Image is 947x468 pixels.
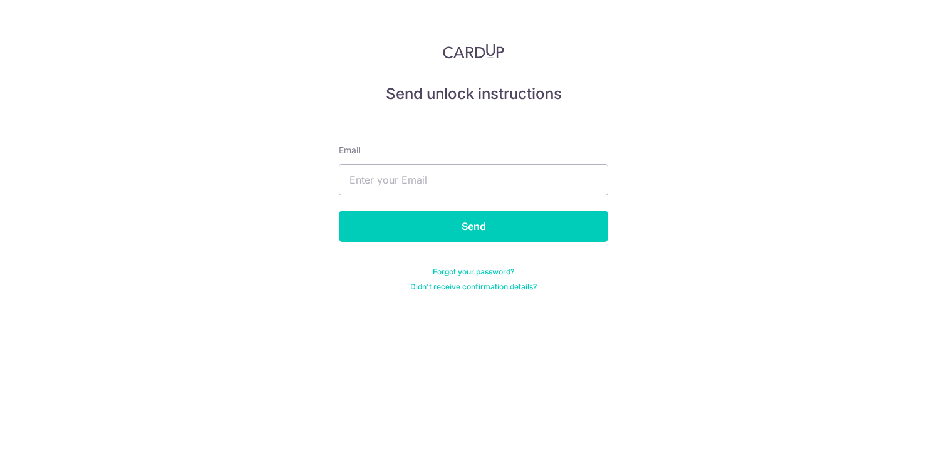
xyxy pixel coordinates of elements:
img: CardUp Logo [443,44,504,59]
a: Forgot your password? [433,267,514,277]
a: Didn't receive confirmation details? [410,282,537,292]
h5: Send unlock instructions [339,84,608,104]
input: Enter your Email [339,164,608,195]
span: translation missing: en.devise.label.Email [339,145,360,155]
input: Send [339,211,608,242]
